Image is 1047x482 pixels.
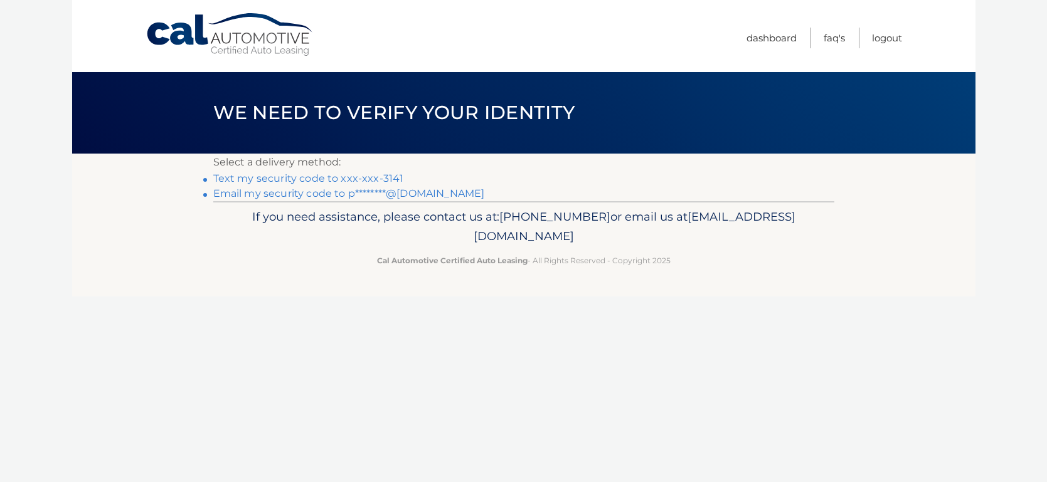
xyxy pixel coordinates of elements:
span: [PHONE_NUMBER] [499,209,610,224]
p: If you need assistance, please contact us at: or email us at [221,207,826,247]
span: We need to verify your identity [213,101,575,124]
a: FAQ's [824,28,845,48]
a: Cal Automotive [146,13,315,57]
p: - All Rights Reserved - Copyright 2025 [221,254,826,267]
strong: Cal Automotive Certified Auto Leasing [377,256,528,265]
p: Select a delivery method: [213,154,834,171]
a: Logout [872,28,902,48]
a: Email my security code to p********@[DOMAIN_NAME] [213,187,485,199]
a: Text my security code to xxx-xxx-3141 [213,172,404,184]
a: Dashboard [747,28,797,48]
